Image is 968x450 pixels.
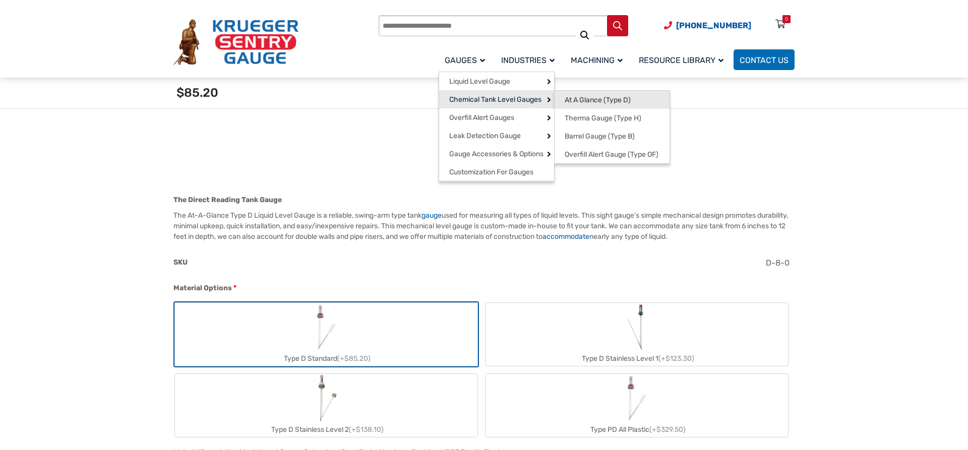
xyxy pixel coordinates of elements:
[445,55,485,65] span: Gauges
[555,145,670,163] a: Overfill Alert Gauge (Type OF)
[565,96,631,105] span: At A Glance (Type D)
[175,422,477,437] div: Type D Stainless Level 2
[486,422,788,437] div: Type PD All Plastic
[175,351,477,366] div: Type D Standard
[439,108,554,126] a: Overfill Alert Gauges
[439,145,554,163] a: Gauge Accessories & Options
[555,127,670,145] a: Barrel Gauge (Type B)
[173,258,188,267] span: SKU
[421,211,442,220] a: gauge
[337,354,371,363] span: (+$85.20)
[173,284,232,292] span: Material Options
[439,126,554,145] a: Leak Detection Gauge
[565,150,658,159] span: Overfill Alert Gauge (Type OF)
[439,90,554,108] a: Chemical Tank Level Gauges
[555,91,670,109] a: At A Glance (Type D)
[565,48,633,72] a: Machining
[565,114,641,123] span: Therma Gauge (Type H)
[449,113,514,122] span: Overfill Alert Gauges
[571,55,623,65] span: Machining
[501,55,555,65] span: Industries
[439,48,495,72] a: Gauges
[633,48,734,72] a: Resource Library
[664,19,751,32] a: Phone Number (920) 434-8860
[173,210,795,242] p: The At-A-Glance Type D Liquid Level Gauge is a reliable, swing-arm type tank used for measuring a...
[658,354,694,363] span: (+$123.30)
[173,19,298,66] img: Krueger Sentry Gauge
[734,49,795,70] a: Contact Us
[639,55,723,65] span: Resource Library
[176,86,218,100] span: $85.20
[173,196,282,204] strong: The Direct Reading Tank Gauge
[233,283,236,293] abbr: required
[576,26,594,44] a: View full-screen image gallery
[449,132,521,141] span: Leak Detection Gauge
[175,303,477,366] label: Type D Standard
[624,303,650,351] img: Chemical Sight Gauge
[785,15,788,23] div: 0
[542,232,589,241] a: accommodate
[555,109,670,127] a: Therma Gauge (Type H)
[439,163,554,181] a: Customization For Gauges
[449,150,543,159] span: Gauge Accessories & Options
[565,132,635,141] span: Barrel Gauge (Type B)
[486,351,788,366] div: Type D Stainless Level 1
[486,374,788,437] label: Type PD All Plastic
[486,303,788,366] label: Type D Stainless Level 1
[740,55,789,65] span: Contact Us
[449,168,533,177] span: Customization For Gauges
[449,77,510,86] span: Liquid Level Gauge
[439,72,554,90] a: Liquid Level Gauge
[495,48,565,72] a: Industries
[766,258,790,268] span: D-8-0
[676,21,751,30] span: [PHONE_NUMBER]
[349,425,384,434] span: (+$138.10)
[449,95,541,104] span: Chemical Tank Level Gauges
[649,425,686,434] span: (+$329.50)
[175,374,477,437] label: Type D Stainless Level 2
